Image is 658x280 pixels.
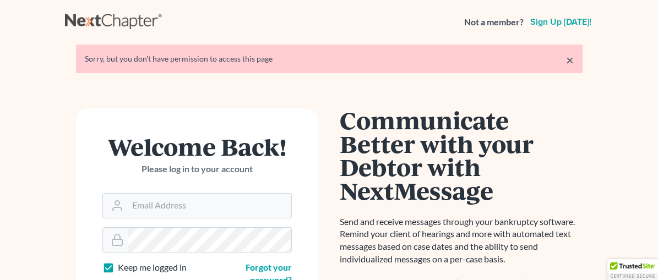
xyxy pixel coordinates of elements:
[340,108,583,202] h1: Communicate Better with your Debtor with NextMessage
[607,259,658,280] div: TrustedSite Certified
[102,135,292,158] h1: Welcome Back!
[102,163,292,175] p: Please log in to your account
[118,261,187,274] label: Keep me logged in
[340,216,583,266] p: Send and receive messages through your bankruptcy software. Remind your client of hearings and mo...
[128,194,291,218] input: Email Address
[528,18,594,26] a: Sign up [DATE]!
[464,16,524,29] strong: Not a member?
[566,53,574,67] a: ×
[85,53,574,64] div: Sorry, but you don't have permission to access this page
